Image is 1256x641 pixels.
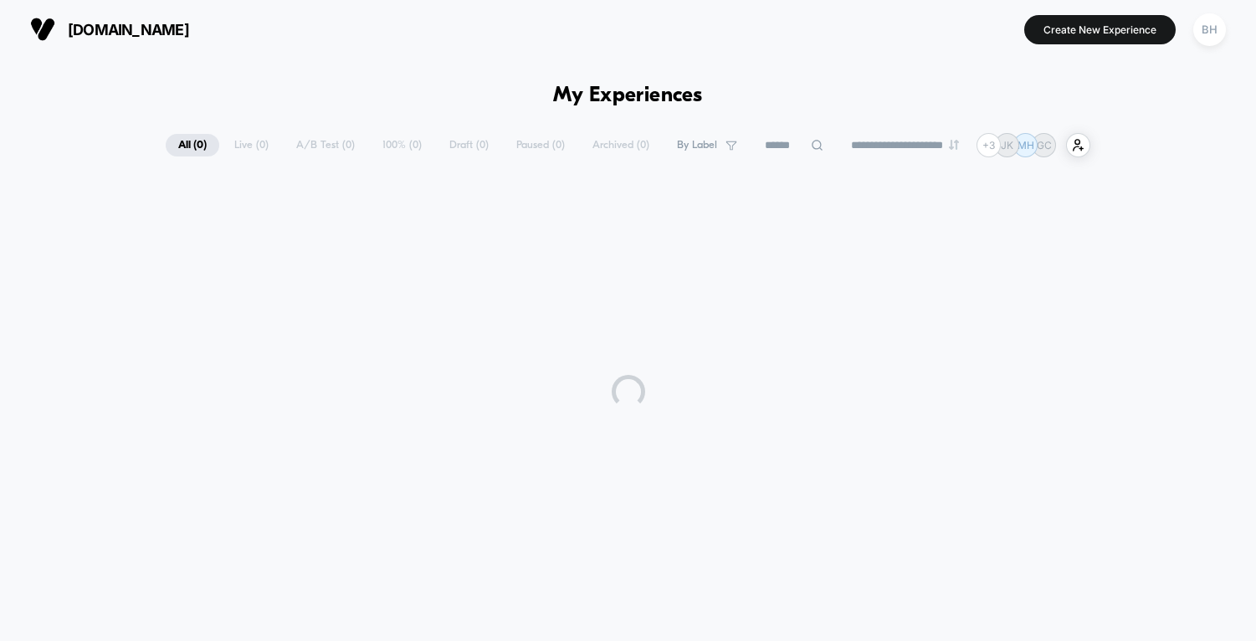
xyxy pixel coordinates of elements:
[25,16,194,43] button: [DOMAIN_NAME]
[553,84,703,108] h1: My Experiences
[949,140,959,150] img: end
[1001,139,1013,151] p: JK
[677,139,717,151] span: By Label
[30,17,55,42] img: Visually logo
[1037,139,1052,151] p: GC
[1188,13,1231,47] button: BH
[68,21,189,38] span: [DOMAIN_NAME]
[977,133,1001,157] div: + 3
[1018,139,1034,151] p: MH
[1193,13,1226,46] div: BH
[166,134,219,156] span: All ( 0 )
[1024,15,1176,44] button: Create New Experience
